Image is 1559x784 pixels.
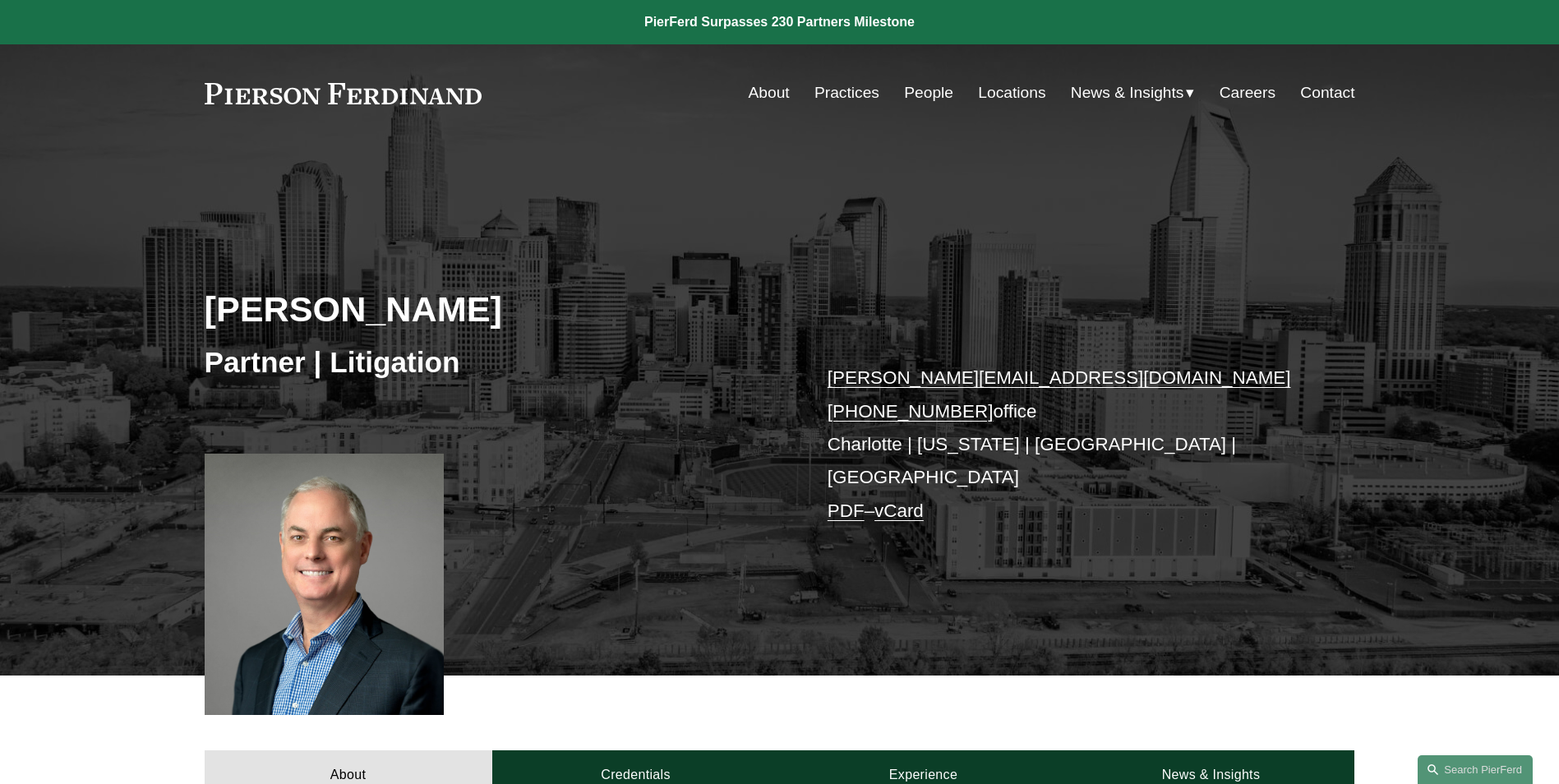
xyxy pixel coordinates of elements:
[904,77,953,108] a: People
[828,367,1291,388] a: [PERSON_NAME][EMAIL_ADDRESS][DOMAIN_NAME]
[1220,77,1275,108] a: Careers
[205,288,780,330] h2: [PERSON_NAME]
[828,500,865,521] a: PDF
[978,77,1045,108] a: Locations
[1071,79,1184,108] span: News & Insights
[874,500,924,521] a: vCard
[828,362,1307,528] p: office Charlotte | [US_STATE] | [GEOGRAPHIC_DATA] | [GEOGRAPHIC_DATA] –
[1300,77,1354,108] a: Contact
[828,401,994,422] a: [PHONE_NUMBER]
[1071,77,1195,108] a: folder dropdown
[749,77,790,108] a: About
[814,77,879,108] a: Practices
[205,344,780,380] h3: Partner | Litigation
[1418,755,1533,784] a: Search this site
